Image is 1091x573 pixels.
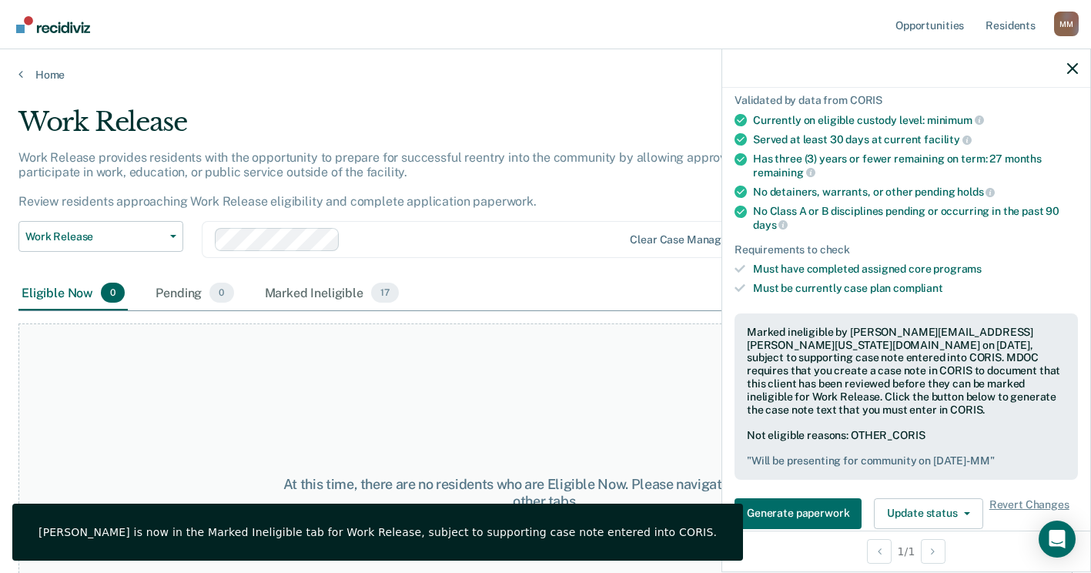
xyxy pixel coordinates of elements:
div: [PERSON_NAME] is now in the Marked Ineligible tab for Work Release, subject to supporting case no... [38,525,717,539]
span: 0 [101,283,125,303]
span: minimum [927,114,984,126]
span: compliant [893,282,943,294]
div: Served at least 30 days at current [753,132,1078,146]
button: Profile dropdown button [1054,12,1079,36]
div: Must have completed assigned core [753,263,1078,276]
div: 1 / 1 [722,531,1090,571]
div: Marked Ineligible [262,276,402,310]
span: Work Release [25,230,164,243]
div: Work Release [18,106,837,150]
div: Pending [152,276,236,310]
a: Navigate to form link [735,498,868,529]
span: holds [957,186,995,198]
span: Revert Changes [989,498,1069,529]
div: M M [1054,12,1079,36]
div: Currently on eligible custody level: [753,113,1078,127]
div: No Class A or B disciplines pending or occurring in the past 90 [753,205,1078,231]
button: Generate paperwork [735,498,862,529]
button: Next Opportunity [921,539,945,564]
span: 0 [209,283,233,303]
span: days [753,219,788,231]
span: programs [933,263,982,275]
div: Eligible Now [18,276,128,310]
div: Validated by data from CORIS [735,94,1078,107]
a: Home [18,68,1073,82]
div: Marked ineligible by [PERSON_NAME][EMAIL_ADDRESS][PERSON_NAME][US_STATE][DOMAIN_NAME] on [DATE], ... [747,326,1066,417]
div: No detainers, warrants, or other pending [753,185,1078,199]
div: Not eligible reasons: OTHER_CORIS [747,429,1066,467]
div: Clear case managers [630,233,737,246]
button: Previous Opportunity [867,539,892,564]
div: Must be currently case plan [753,282,1078,295]
div: Has three (3) years or fewer remaining on term: 27 months [753,152,1078,179]
div: Requirements to check [735,243,1078,256]
img: Recidiviz [16,16,90,33]
div: At this time, there are no residents who are Eligible Now. Please navigate to one of the other tabs. [283,476,809,509]
pre: " Will be presenting for community on [DATE]-MM " [747,454,1066,467]
button: Update status [874,498,982,529]
p: Work Release provides residents with the opportunity to prepare for successful reentry into the c... [18,150,810,209]
span: 17 [371,283,399,303]
span: remaining [753,166,815,179]
span: facility [924,133,972,146]
div: Open Intercom Messenger [1039,521,1076,558]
